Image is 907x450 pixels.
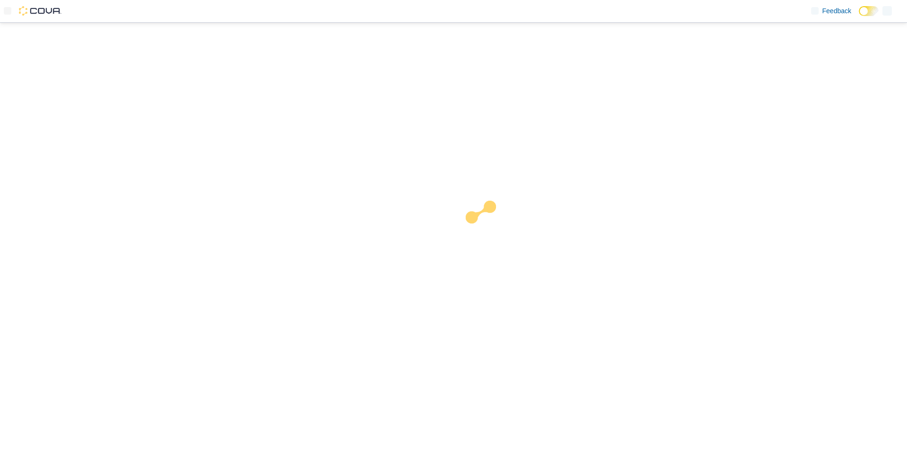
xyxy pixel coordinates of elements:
[859,6,879,16] input: Dark Mode
[453,194,524,264] img: cova-loader
[807,1,855,20] a: Feedback
[19,6,61,16] img: Cova
[822,6,851,16] span: Feedback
